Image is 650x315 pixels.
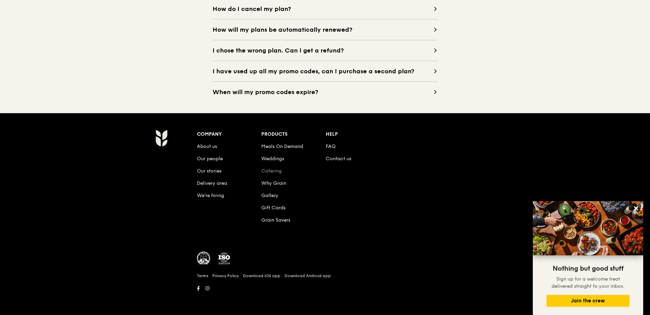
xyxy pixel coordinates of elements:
[553,265,623,273] span: Nothing but good stuff
[213,66,433,76] span: I have used up all my promo codes, can I purchase a second plan?
[326,130,390,139] div: Help
[552,276,624,289] span: Sign up for a welcome treat delivered straight to your inbox.
[284,273,331,279] a: Download Android app
[213,4,433,14] span: How do I cancel my plan?
[213,87,433,97] span: When will my promo codes expire?
[533,201,643,255] img: DSC07876-Edit02-Large.jpeg
[213,46,433,55] span: I chose the wrong plan. Can I get a refund?
[261,156,284,162] a: Weddings
[129,293,521,299] h6: Revision
[217,252,231,265] img: ISO Certified
[326,144,336,149] a: FAQ
[261,130,326,139] div: Products
[197,252,211,265] img: MUIS Halal Certified
[197,193,224,198] a: We’re hiring
[155,130,167,147] img: Grain
[261,180,286,186] a: Why Grain
[197,168,221,174] a: Our stories
[197,156,223,162] a: Our people
[197,180,227,186] a: Delivery area
[546,295,630,307] button: Join the crew
[326,156,351,162] a: Contact us
[261,193,278,198] a: Gallery
[261,144,303,149] a: Meals On Demand
[213,25,433,34] span: How will my plans be automatically renewed?
[197,144,217,149] a: About us
[261,217,290,223] a: Grain Savers
[197,273,208,279] a: Terms
[631,203,641,214] button: Close
[212,273,239,279] a: Privacy Policy
[243,273,280,279] a: Download iOS app
[261,205,285,211] a: Gift Cards
[197,130,261,139] div: Company
[261,168,282,174] a: Catering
